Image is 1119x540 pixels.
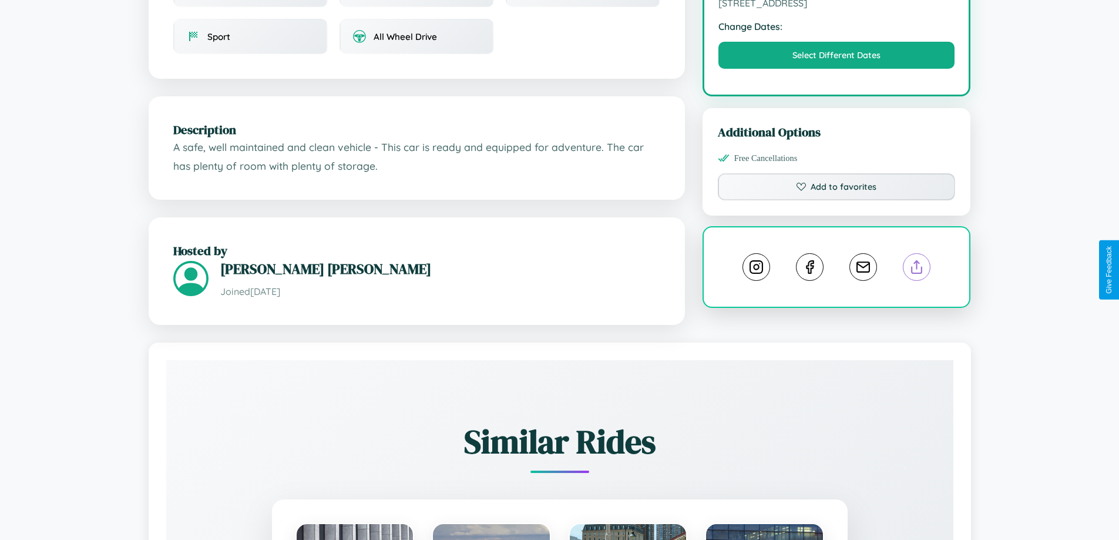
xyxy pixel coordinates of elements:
strong: Change Dates: [718,21,955,32]
h2: Hosted by [173,242,660,259]
button: Select Different Dates [718,42,955,69]
span: Free Cancellations [734,153,798,163]
span: All Wheel Drive [374,31,437,42]
button: Add to favorites [718,173,956,200]
h3: [PERSON_NAME] [PERSON_NAME] [220,259,660,279]
div: Give Feedback [1105,246,1113,294]
h3: Additional Options [718,123,956,140]
p: A safe, well maintained and clean vehicle - This car is ready and equipped for adventure. The car... [173,138,660,175]
h2: Description [173,121,660,138]
h2: Similar Rides [207,419,912,464]
span: Sport [207,31,230,42]
p: Joined [DATE] [220,283,660,300]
